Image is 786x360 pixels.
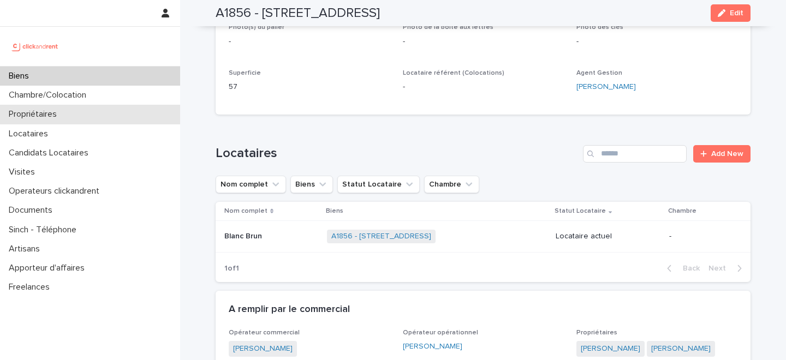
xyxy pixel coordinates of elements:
[403,70,504,76] span: Locataire référent (Colocations)
[229,36,390,47] p: -
[290,176,333,193] button: Biens
[337,176,420,193] button: Statut Locataire
[576,36,737,47] p: -
[4,167,44,177] p: Visites
[4,71,38,81] p: Biens
[403,341,462,352] a: [PERSON_NAME]
[403,24,493,31] span: Photo de la boîte aux lettres
[4,129,57,139] p: Locataires
[216,146,579,161] h1: Locataires
[9,35,62,57] img: UCB0brd3T0yccxBKYDjQ
[229,329,300,336] span: Opérateur commercial
[555,205,606,217] p: Statut Locataire
[229,24,284,31] span: Photo(s) du palier
[229,304,350,316] h2: A remplir par le commercial
[224,230,264,241] p: Blanc Brun
[576,70,622,76] span: Agent Gestion
[229,81,390,93] p: 57
[658,263,704,273] button: Back
[576,329,617,336] span: Propriétaires
[693,145,751,163] a: Add New
[403,329,478,336] span: Opérateur opérationnel
[668,205,696,217] p: Chambre
[708,265,733,272] span: Next
[216,255,248,282] p: 1 of 1
[4,282,58,292] p: Freelances
[4,225,85,235] p: Sinch - Téléphone
[331,232,431,241] a: A1856 - [STREET_ADDRESS]
[216,5,380,21] h2: A1856 - [STREET_ADDRESS]
[711,150,743,158] span: Add New
[403,36,564,47] p: -
[576,24,623,31] span: Photo des clés
[730,9,743,17] span: Edit
[583,145,687,163] input: Search
[4,109,65,119] p: Propriétaires
[4,186,108,196] p: Operateurs clickandrent
[403,81,564,93] p: -
[326,205,343,217] p: Biens
[4,244,49,254] p: Artisans
[581,343,640,355] a: [PERSON_NAME]
[4,205,61,215] p: Documents
[704,263,751,273] button: Next
[4,263,93,273] p: Apporteur d'affaires
[576,81,636,93] a: [PERSON_NAME]
[556,232,660,241] p: Locataire actuel
[424,176,479,193] button: Chambre
[651,343,711,355] a: [PERSON_NAME]
[224,205,267,217] p: Nom complet
[4,90,95,100] p: Chambre/Colocation
[229,70,261,76] span: Superficie
[4,148,97,158] p: Candidats Locataires
[233,343,293,355] a: [PERSON_NAME]
[676,265,700,272] span: Back
[711,4,751,22] button: Edit
[216,176,286,193] button: Nom complet
[216,221,751,253] tr: Blanc BrunBlanc Brun A1856 - [STREET_ADDRESS] Locataire actuel-
[669,232,733,241] p: -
